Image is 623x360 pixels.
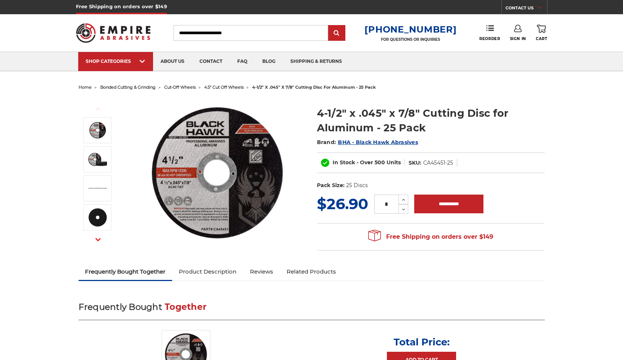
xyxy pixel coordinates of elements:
img: 4.5" cutting disc for aluminum [88,121,107,140]
a: cut-off wheels [164,85,196,90]
span: Together [165,302,207,312]
a: CONTACT US [506,4,547,14]
button: Previous [89,101,107,117]
img: back of 4.5 inch cut off disc for aluminum [88,208,107,227]
span: 4-1/2" x .045" x 7/8" cutting disc for aluminum - 25 pack [252,85,376,90]
a: BHA - Black Hawk Abrasives [338,139,418,146]
a: Frequently Bought Together [79,263,172,280]
span: 500 [375,159,385,166]
dd: CA45451-25 [423,159,453,167]
a: Reviews [243,263,280,280]
a: blog [255,52,283,71]
a: Related Products [280,263,343,280]
a: Cart [536,25,547,41]
a: Product Description [172,263,243,280]
h1: 4-1/2" x .045" x 7/8" Cutting Disc for Aluminum - 25 Pack [317,106,545,135]
span: Sign In [510,36,526,41]
span: In Stock [333,159,355,166]
span: Units [387,159,401,166]
a: shipping & returns [283,52,349,71]
span: Cart [536,36,547,41]
p: Total Price: [394,336,450,348]
a: faq [230,52,255,71]
img: 4.5" cutting disc for aluminum [143,98,292,248]
a: bonded cutting & grinding [100,85,156,90]
div: SHOP CATEGORIES [86,58,146,64]
span: Frequently Bought [79,302,162,312]
a: Reorder [479,25,500,41]
dt: SKU: [409,159,421,167]
a: contact [192,52,230,71]
span: Brand: [317,139,336,146]
span: Reorder [479,36,500,41]
dd: 25 Discs [346,181,368,189]
span: $26.90 [317,195,368,213]
dt: Pack Size: [317,181,345,189]
a: [PHONE_NUMBER] [364,24,456,35]
img: 4-1/2 aluminum cut off wheel [88,150,107,169]
button: Next [89,232,107,248]
p: FOR QUESTIONS OR INQUIRIES [364,37,456,42]
img: Empire Abrasives [76,18,151,48]
a: 4.5" cut off wheels [204,85,244,90]
span: - Over [357,159,373,166]
span: Free Shipping on orders over $149 [368,229,493,244]
a: about us [153,52,192,71]
img: ultra thin 4.5 inch cutting wheel for aluminum [88,179,107,198]
a: home [79,85,92,90]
